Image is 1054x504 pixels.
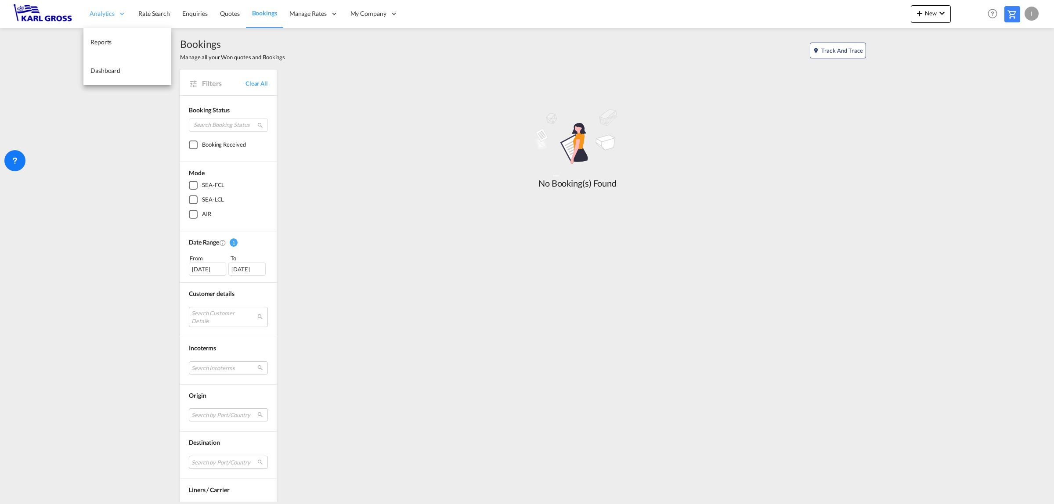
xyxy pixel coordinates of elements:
[985,6,1004,22] div: Help
[83,28,171,57] a: Reports
[202,181,224,190] div: SEA-FCL
[189,439,220,446] span: Destination
[138,10,170,17] span: Rate Search
[90,9,115,18] span: Analytics
[189,106,230,114] span: Booking Status
[189,392,206,399] span: Origin
[189,486,268,494] div: Liners / Carrier
[189,486,229,493] span: Liners / Carrier
[245,79,268,87] a: Clear All
[810,43,866,58] button: icon-map-markerTrack and Trace
[230,254,268,263] div: To
[911,5,951,23] button: icon-plus 400-fgNewicon-chevron-down
[189,238,219,246] span: Date Range
[202,195,224,204] div: SEA-LCL
[350,9,386,18] span: My Company
[220,10,239,17] span: Quotes
[252,9,277,17] span: Bookings
[189,263,226,276] div: [DATE]
[1025,7,1039,21] div: I
[182,10,208,17] span: Enquiries
[202,140,245,149] div: Booking Received
[189,169,205,176] span: Mode
[189,119,268,132] input: Search Booking Status
[180,37,285,51] span: Bookings
[228,263,266,276] div: [DATE]
[83,57,171,85] a: Dashboard
[13,4,72,24] img: 3269c73066d711f095e541db4db89301.png
[189,195,268,204] md-checkbox: SEA-LCL
[937,8,947,18] md-icon: icon-chevron-down
[914,10,947,17] span: New
[90,38,112,46] span: Reports
[202,79,245,88] span: Filters
[202,210,211,219] div: AIR
[512,177,643,189] div: No Booking(s) Found
[189,289,268,298] div: Customer details
[914,8,925,18] md-icon: icon-plus 400-fg
[189,290,234,297] span: Customer details
[90,67,120,74] span: Dashboard
[189,254,268,276] span: From To [DATE][DATE]
[180,53,285,61] span: Manage all your Won quotes and Bookings
[512,104,643,177] md-icon: assets/icons/custom/empty_shipments.svg
[189,254,227,263] div: From
[189,210,268,219] md-checkbox: AIR
[289,9,327,18] span: Manage Rates
[985,6,1000,21] span: Help
[189,438,268,447] div: Destination
[813,47,819,54] md-icon: icon-map-marker
[219,239,226,246] md-icon: Created On
[189,344,216,352] span: Incoterms
[189,391,268,400] div: Origin
[230,238,238,247] span: 1
[189,181,268,190] md-checkbox: SEA-FCL
[189,106,268,115] div: Booking Status
[257,122,263,129] md-icon: icon-magnify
